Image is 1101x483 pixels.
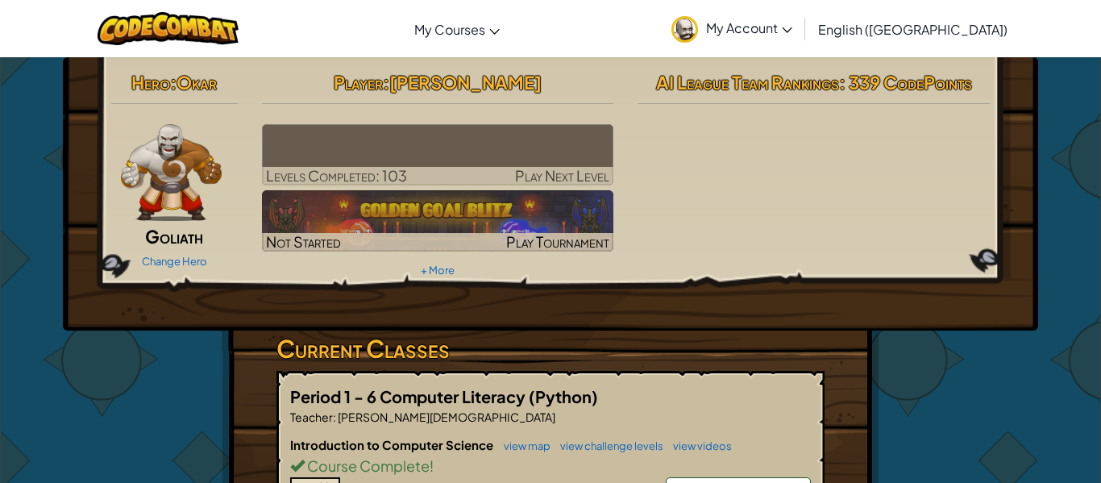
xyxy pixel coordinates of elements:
[663,3,800,54] a: My Account
[810,7,1016,51] a: English ([GEOGRAPHIC_DATA])
[515,166,609,185] span: Play Next Level
[671,16,698,43] img: avatar
[839,71,972,94] span: : 339 CodePoints
[142,255,207,268] a: Change Hero
[506,232,609,251] span: Play Tournament
[170,71,177,94] span: :
[414,21,485,38] span: My Courses
[552,439,663,452] a: view challenge levels
[430,456,434,475] span: !
[266,232,341,251] span: Not Started
[656,71,839,94] span: AI League Team Rankings
[333,410,336,424] span: :
[665,439,732,452] a: view videos
[421,264,455,277] a: + More
[266,166,407,185] span: Levels Completed: 103
[290,437,496,452] span: Introduction to Computer Science
[145,225,203,248] span: Goliath
[177,71,217,94] span: Okar
[389,71,542,94] span: [PERSON_NAME]
[131,71,170,94] span: Hero
[290,410,333,424] span: Teacher
[262,190,614,252] a: Not StartedPlay Tournament
[305,456,430,475] span: Course Complete
[706,19,792,36] span: My Account
[290,386,529,406] span: Period 1 - 6 Computer Literacy
[262,124,614,185] a: Play Next Level
[121,124,222,221] img: goliath-pose.png
[818,21,1008,38] span: English ([GEOGRAPHIC_DATA])
[262,190,614,252] img: Golden Goal
[496,439,550,452] a: view map
[406,7,508,51] a: My Courses
[334,71,383,94] span: Player
[336,410,555,424] span: [PERSON_NAME][DEMOGRAPHIC_DATA]
[383,71,389,94] span: :
[98,12,239,45] img: CodeCombat logo
[276,331,825,367] h3: Current Classes
[529,386,598,406] span: (Python)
